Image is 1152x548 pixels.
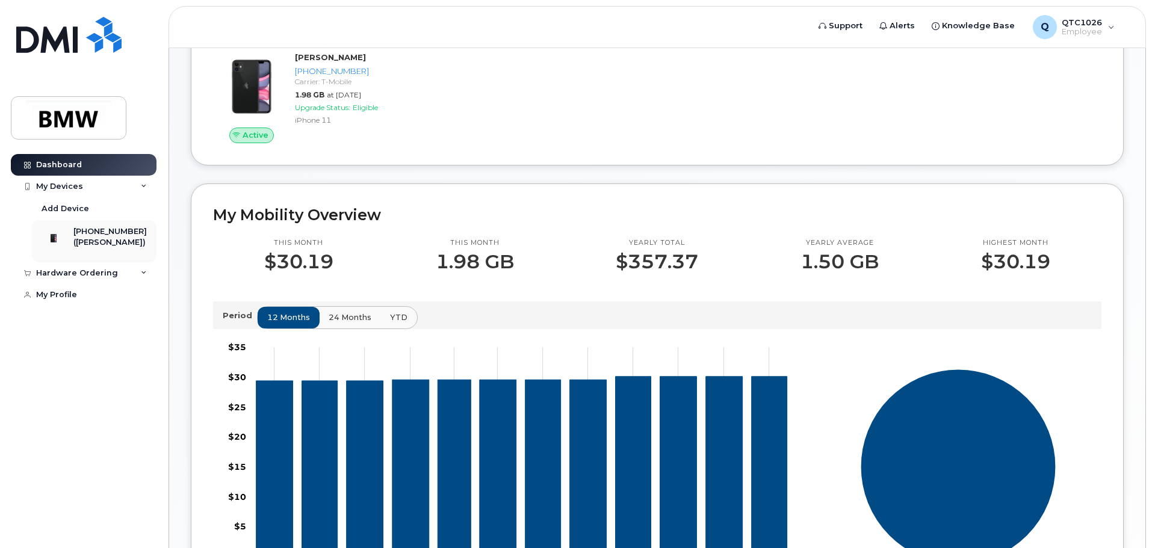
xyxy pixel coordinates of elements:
[264,251,333,272] p: $30.19
[264,238,333,248] p: This month
[890,20,915,32] span: Alerts
[295,52,366,62] strong: [PERSON_NAME]
[223,310,257,321] p: Period
[1062,27,1102,37] span: Employee
[616,238,698,248] p: Yearly total
[234,521,246,532] tspan: $5
[436,251,514,272] p: 1.98 GB
[295,115,420,125] div: iPhone 11
[295,103,350,112] span: Upgrade Status:
[1100,496,1143,539] iframe: Messenger Launcher
[616,251,698,272] p: $357.37
[295,76,420,87] div: Carrier: T-Mobile
[871,14,923,38] a: Alerts
[1041,20,1049,34] span: Q
[228,461,246,472] tspan: $15
[295,66,420,77] div: [PHONE_NUMBER]
[329,312,371,323] span: 24 months
[981,251,1050,272] p: $30.19
[829,20,862,32] span: Support
[295,90,324,99] span: 1.98 GB
[390,312,407,323] span: YTD
[228,491,246,502] tspan: $10
[353,103,378,112] span: Eligible
[981,238,1050,248] p: Highest month
[942,20,1015,32] span: Knowledge Base
[228,401,246,412] tspan: $25
[213,52,424,143] a: Active[PERSON_NAME][PHONE_NUMBER]Carrier: T-Mobile1.98 GBat [DATE]Upgrade Status:EligibleiPhone 11
[810,14,871,38] a: Support
[223,58,280,115] img: iPhone_11.jpg
[1024,15,1123,39] div: QTC1026
[228,342,246,353] tspan: $35
[243,129,268,141] span: Active
[1062,17,1102,27] span: QTC1026
[228,371,246,382] tspan: $30
[436,238,514,248] p: This month
[801,238,879,248] p: Yearly average
[228,431,246,442] tspan: $20
[213,206,1101,224] h2: My Mobility Overview
[327,90,361,99] span: at [DATE]
[801,251,879,272] p: 1.50 GB
[923,14,1023,38] a: Knowledge Base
